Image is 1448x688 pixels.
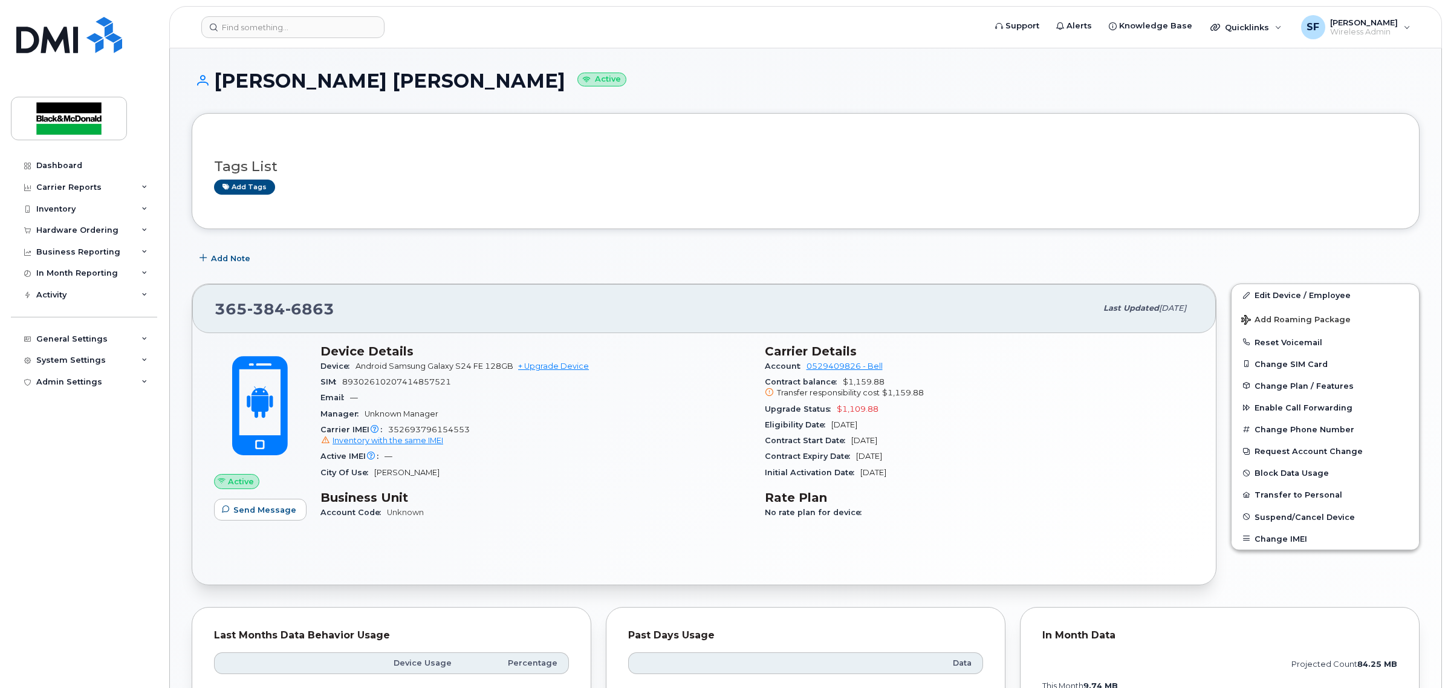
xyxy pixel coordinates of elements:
[320,344,750,359] h3: Device Details
[777,388,880,397] span: Transfer responsibility cost
[1232,284,1419,306] a: Edit Device / Employee
[807,362,883,371] a: 0529409826 - Bell
[350,393,358,402] span: —
[518,362,589,371] a: + Upgrade Device
[385,452,392,461] span: —
[333,436,443,445] span: Inventory with the same IMEI
[1232,440,1419,462] button: Request Account Change
[1255,403,1352,412] span: Enable Call Forwarding
[320,393,350,402] span: Email
[247,300,285,318] span: 384
[1232,331,1419,353] button: Reset Voicemail
[765,420,831,429] span: Eligibility Date
[463,652,569,674] th: Percentage
[342,377,451,386] span: 89302610207414857521
[1042,629,1397,641] div: In Month Data
[320,425,750,447] span: 352693796154553
[1255,381,1354,390] span: Change Plan / Features
[765,508,868,517] span: No rate plan for device
[320,468,374,477] span: City Of Use
[765,452,856,461] span: Contract Expiry Date
[827,652,983,674] th: Data
[320,436,443,445] a: Inventory with the same IMEI
[1232,506,1419,528] button: Suspend/Cancel Device
[1291,660,1397,669] text: projected count
[214,499,307,521] button: Send Message
[320,362,356,371] span: Device
[831,420,857,429] span: [DATE]
[1232,307,1419,331] button: Add Roaming Package
[1232,353,1419,375] button: Change SIM Card
[765,490,1195,505] h3: Rate Plan
[215,300,334,318] span: 365
[1103,303,1159,313] span: Last updated
[860,468,886,477] span: [DATE]
[837,404,878,414] span: $1,109.88
[577,73,626,86] small: Active
[320,452,385,461] span: Active IMEI
[1241,315,1351,326] span: Add Roaming Package
[1357,660,1397,669] tspan: 84.25 MB
[285,300,334,318] span: 6863
[1232,484,1419,505] button: Transfer to Personal
[214,159,1397,174] h3: Tags List
[365,409,438,418] span: Unknown Manager
[320,508,387,517] span: Account Code
[856,452,882,461] span: [DATE]
[320,425,388,434] span: Carrier IMEI
[387,508,424,517] a: Unknown
[214,629,569,641] div: Last Months Data Behavior Usage
[1232,418,1419,440] button: Change Phone Number
[765,377,1195,399] span: $1,159.88
[192,70,1420,91] h1: [PERSON_NAME] [PERSON_NAME]
[320,377,342,386] span: SIM
[765,436,851,445] span: Contract Start Date
[211,253,250,264] span: Add Note
[882,388,924,397] span: $1,159.88
[1232,528,1419,550] button: Change IMEI
[233,504,296,516] span: Send Message
[345,652,463,674] th: Device Usage
[851,436,877,445] span: [DATE]
[765,468,860,477] span: Initial Activation Date
[628,629,983,641] div: Past Days Usage
[765,404,837,414] span: Upgrade Status
[228,476,254,487] span: Active
[765,377,843,386] span: Contract balance
[1232,375,1419,397] button: Change Plan / Features
[765,344,1195,359] h3: Carrier Details
[1159,303,1186,313] span: [DATE]
[1232,462,1419,484] button: Block Data Usage
[320,490,750,505] h3: Business Unit
[765,362,807,371] span: Account
[374,468,440,477] span: [PERSON_NAME]
[1232,397,1419,418] button: Enable Call Forwarding
[356,362,513,371] span: Android Samsung Galaxy S24 FE 128GB
[192,247,261,269] button: Add Note
[320,409,365,418] span: Manager
[1255,512,1355,521] span: Suspend/Cancel Device
[214,180,275,195] a: Add tags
